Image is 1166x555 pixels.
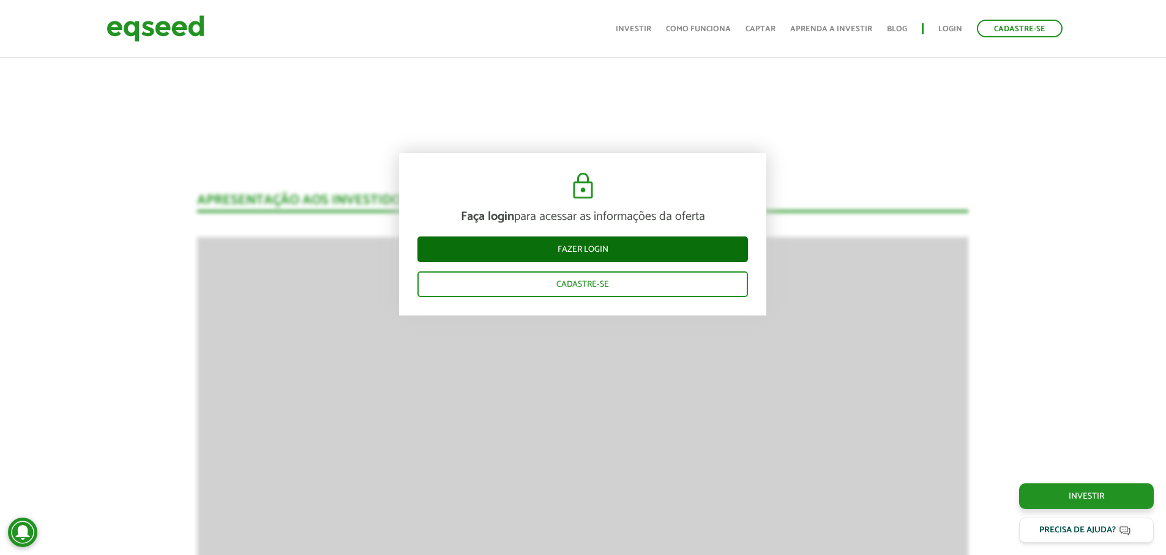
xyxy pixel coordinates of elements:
[417,271,748,297] a: Cadastre-se
[107,12,204,45] img: EqSeed
[1019,483,1154,509] a: Investir
[616,25,651,33] a: Investir
[461,206,514,227] strong: Faça login
[938,25,962,33] a: Login
[417,210,748,224] p: para acessar as informações da oferta
[790,25,872,33] a: Aprenda a investir
[666,25,731,33] a: Como funciona
[887,25,907,33] a: Blog
[417,236,748,262] a: Fazer login
[568,172,598,201] img: cadeado.svg
[746,25,775,33] a: Captar
[977,20,1063,37] a: Cadastre-se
